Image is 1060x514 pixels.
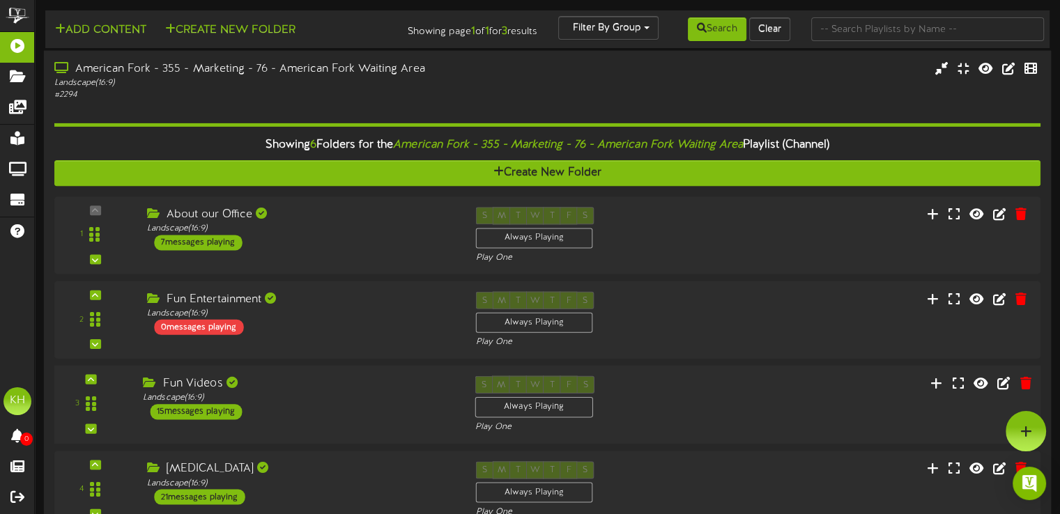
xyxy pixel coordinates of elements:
[147,292,455,308] div: Fun Entertainment
[147,207,455,223] div: About our Office
[161,22,300,39] button: Create New Folder
[44,130,1051,160] div: Showing Folders for the Playlist (Channel)
[393,139,743,151] i: American Fork - 355 - Marketing - 76 - American Fork Waiting Area
[54,77,453,89] div: Landscape ( 16:9 )
[147,477,455,489] div: Landscape ( 16:9 )
[475,421,703,433] div: Play One
[502,25,507,38] strong: 3
[150,404,242,419] div: 15 messages playing
[471,25,475,38] strong: 1
[143,376,454,392] div: Fun Videos
[54,61,453,77] div: American Fork - 355 - Marketing - 76 - American Fork Waiting Area
[476,482,593,502] div: Always Playing
[54,89,453,101] div: # 2294
[310,139,316,151] span: 6
[147,308,455,320] div: Landscape ( 16:9 )
[476,336,702,348] div: Play One
[154,489,245,504] div: 21 messages playing
[476,313,593,333] div: Always Playing
[476,251,702,263] div: Play One
[147,223,455,235] div: Landscape ( 16:9 )
[154,235,242,250] div: 7 messages playing
[51,22,151,39] button: Add Content
[147,461,455,477] div: [MEDICAL_DATA]
[20,433,33,446] span: 0
[558,16,659,40] button: Filter By Group
[476,228,593,248] div: Always Playing
[475,397,593,418] div: Always Playing
[3,387,31,415] div: KH
[143,392,454,404] div: Landscape ( 16:9 )
[811,17,1044,41] input: -- Search Playlists by Name --
[1013,467,1046,500] div: Open Intercom Messenger
[378,16,548,40] div: Showing page of for results
[688,17,746,41] button: Search
[749,17,790,41] button: Clear
[54,160,1040,186] button: Create New Folder
[154,320,243,335] div: 0 messages playing
[485,25,489,38] strong: 1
